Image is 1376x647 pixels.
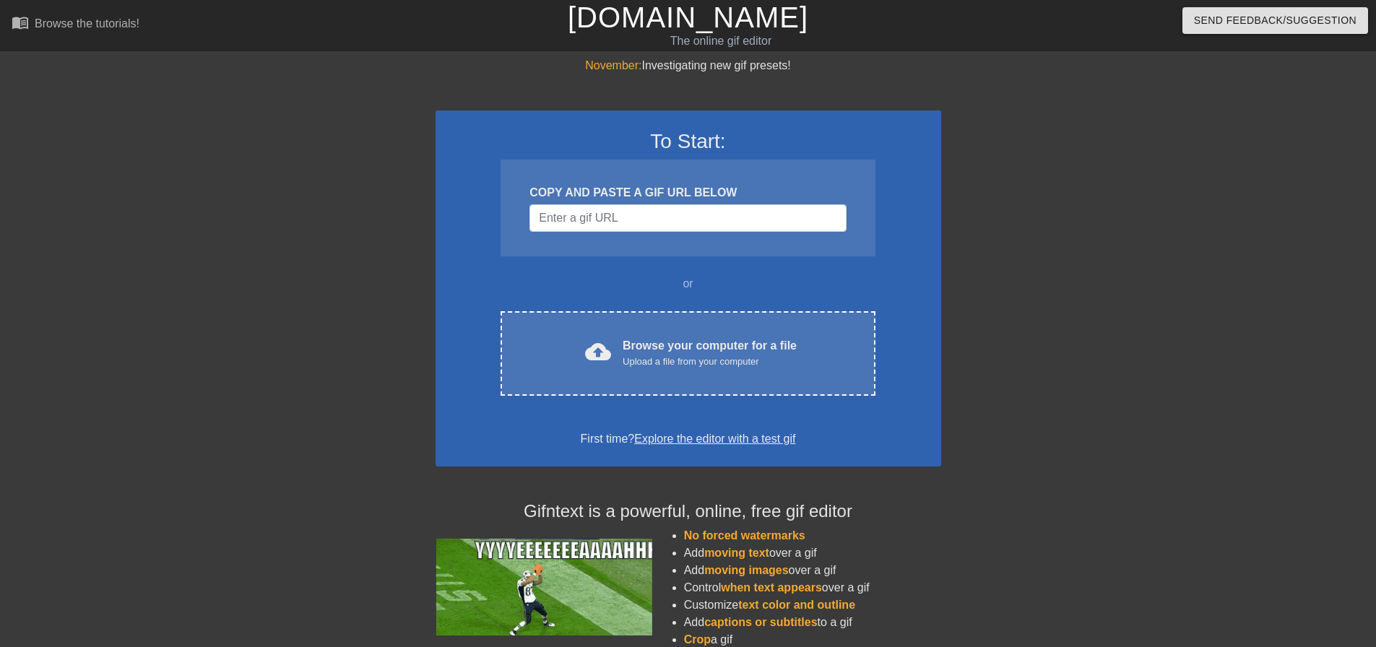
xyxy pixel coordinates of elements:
span: moving images [704,564,788,576]
span: moving text [704,547,769,559]
button: Send Feedback/Suggestion [1182,7,1368,34]
span: when text appears [721,581,822,594]
img: football_small.gif [436,539,652,635]
h4: Gifntext is a powerful, online, free gif editor [436,501,941,522]
li: Add over a gif [684,544,941,562]
div: Investigating new gif presets! [436,57,941,74]
a: Browse the tutorials! [12,14,139,36]
a: [DOMAIN_NAME] [568,1,808,33]
li: Control over a gif [684,579,941,596]
li: Add to a gif [684,614,941,631]
span: text color and outline [738,599,855,611]
h3: To Start: [454,129,922,154]
span: November: [585,59,641,71]
a: Explore the editor with a test gif [634,433,795,445]
span: menu_book [12,14,29,31]
div: COPY AND PASTE A GIF URL BELOW [529,184,846,201]
div: Upload a file from your computer [623,355,797,369]
input: Username [529,204,846,232]
span: Crop [684,633,711,646]
span: No forced watermarks [684,529,805,542]
li: Customize [684,596,941,614]
span: captions or subtitles [704,616,817,628]
div: The online gif editor [466,32,976,50]
span: cloud_upload [585,339,611,365]
div: or [473,275,904,292]
li: Add over a gif [684,562,941,579]
div: Browse the tutorials! [35,17,139,30]
span: Send Feedback/Suggestion [1194,12,1356,30]
div: First time? [454,430,922,448]
div: Browse your computer for a file [623,337,797,369]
